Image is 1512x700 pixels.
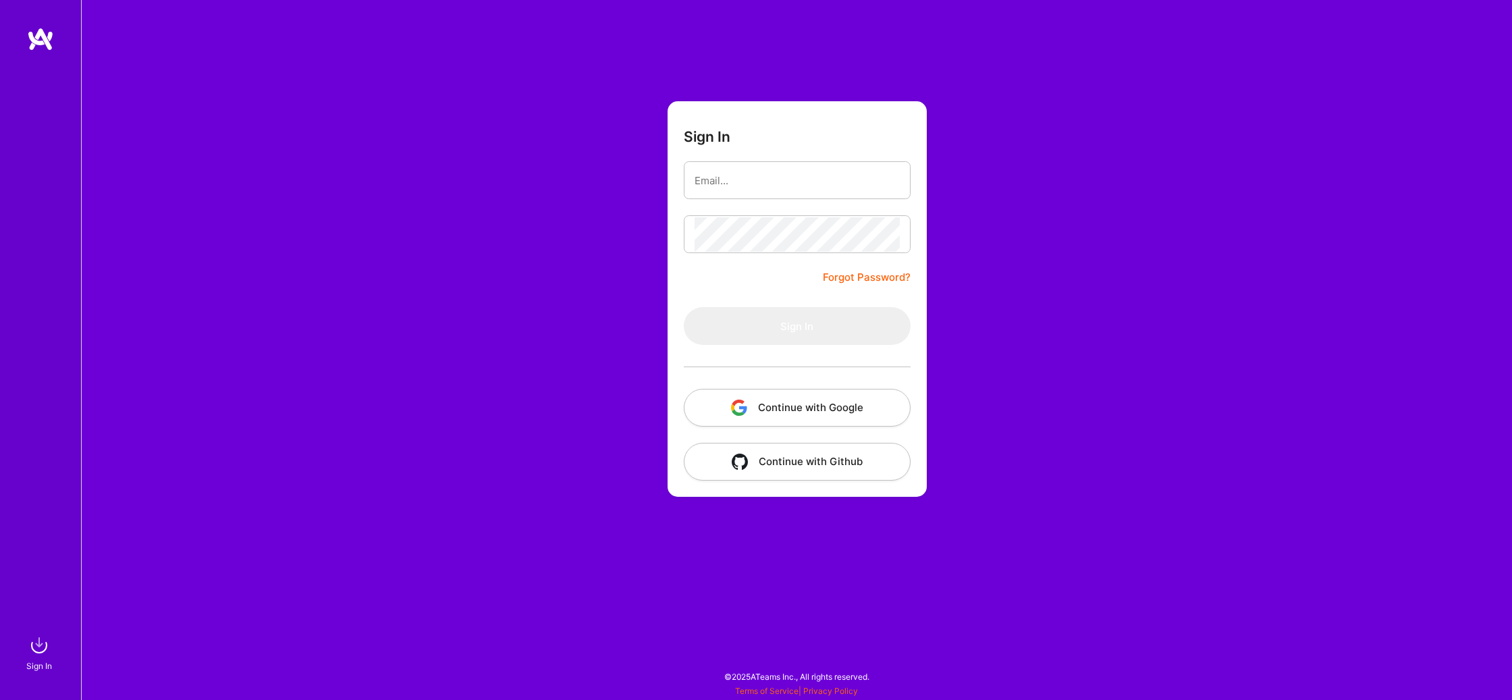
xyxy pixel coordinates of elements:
[735,686,858,696] span: |
[684,307,911,345] button: Sign In
[803,686,858,696] a: Privacy Policy
[28,632,53,673] a: sign inSign In
[695,163,900,198] input: Email...
[26,659,52,673] div: Sign In
[735,686,799,696] a: Terms of Service
[26,632,53,659] img: sign in
[684,389,911,427] button: Continue with Google
[823,269,911,286] a: Forgot Password?
[684,443,911,481] button: Continue with Github
[27,27,54,51] img: logo
[81,659,1512,693] div: © 2025 ATeams Inc., All rights reserved.
[731,400,747,416] img: icon
[732,454,748,470] img: icon
[684,128,730,145] h3: Sign In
